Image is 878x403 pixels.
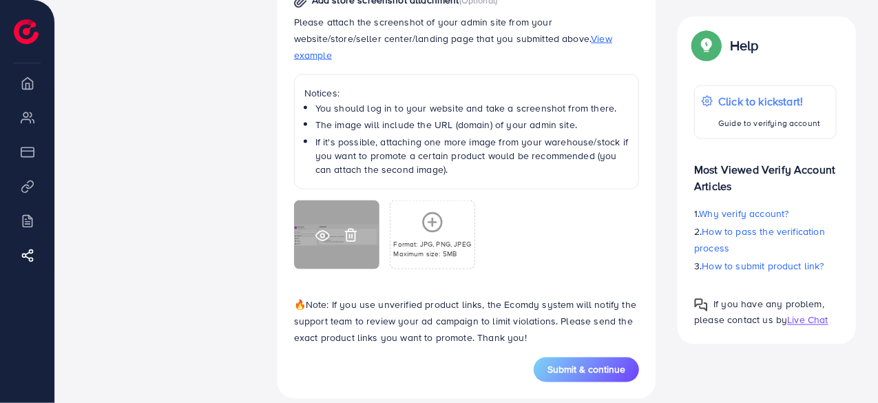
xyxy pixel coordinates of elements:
[315,101,629,115] li: You should log in to your website and take a screenshot from there.
[14,19,39,44] img: logo
[718,115,820,132] p: Guide to verifying account
[819,341,868,393] iframe: Chat
[294,298,306,312] span: 🔥
[315,135,629,177] li: If it's possible, attaching one more image from your warehouse/stock if you want to promote a cer...
[730,37,759,54] p: Help
[294,14,640,63] p: Please attach the screenshot of your admin site from your website/store/seller center/landing pag...
[304,85,629,101] p: Notices:
[534,358,639,382] button: Submit & continue
[315,118,629,132] li: The image will include the URL (domain) of your admin site.
[694,225,825,255] span: How to pass the verification process
[394,249,472,258] p: Maximum size: 5MB
[700,207,789,220] span: Why verify account?
[694,150,837,194] p: Most Viewed Verify Account Articles
[718,93,820,110] p: Click to kickstart!
[694,223,837,256] p: 2.
[694,33,719,58] img: Popup guide
[394,239,472,249] p: Format: JPG, PNG, JPEG
[294,297,640,347] p: Note: If you use unverified product links, the Ecomdy system will notify the support team to revi...
[694,258,837,274] p: 3.
[787,313,828,327] span: Live Chat
[694,205,837,222] p: 1.
[694,298,708,312] img: Popup guide
[547,363,625,377] span: Submit & continue
[702,259,824,273] span: How to submit product link?
[294,32,612,62] span: View example
[694,298,824,327] span: If you have any problem, please contact us by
